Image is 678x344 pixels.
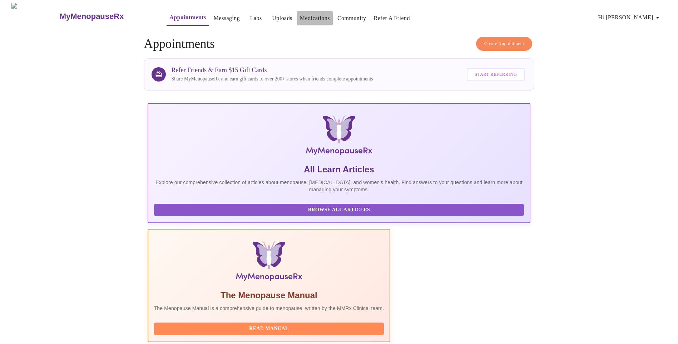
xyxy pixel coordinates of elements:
button: Create Appointment [476,37,533,51]
a: Read Manual [154,325,386,331]
p: Explore our comprehensive collection of articles about menopause, [MEDICAL_DATA], and women's hea... [154,179,524,193]
span: Browse All Articles [161,206,517,215]
h3: Refer Friends & Earn $15 Gift Cards [172,67,373,74]
button: Browse All Articles [154,204,524,216]
img: MyMenopauseRx Logo [212,115,467,158]
button: Uploads [269,11,295,25]
button: Appointments [167,10,209,26]
a: Messaging [214,13,240,23]
a: Labs [250,13,262,23]
h5: All Learn Articles [154,164,524,175]
a: MyMenopauseRx [59,4,152,29]
a: Browse All Articles [154,206,526,212]
button: Refer a Friend [371,11,413,25]
button: Messaging [211,11,243,25]
button: Labs [244,11,267,25]
a: Community [337,13,366,23]
p: The Menopause Manual is a comprehensive guide to menopause, written by the MMRx Clinical team. [154,305,384,312]
a: Start Referring [465,64,526,85]
span: Create Appointment [484,40,524,48]
button: Community [335,11,369,25]
a: Uploads [272,13,292,23]
button: Start Referring [467,68,525,81]
img: MyMenopauseRx Logo [11,3,59,30]
p: Share MyMenopauseRx and earn gift cards to over 200+ stores when friends complete appointments [172,75,373,83]
button: Medications [297,11,333,25]
h3: MyMenopauseRx [60,12,124,21]
span: Read Manual [161,324,377,333]
img: Menopause Manual [190,241,347,284]
a: Medications [300,13,330,23]
span: Start Referring [475,70,517,79]
h4: Appointments [144,37,534,51]
span: Hi [PERSON_NAME] [598,13,662,23]
h5: The Menopause Manual [154,290,384,301]
button: Hi [PERSON_NAME] [595,10,665,25]
a: Appointments [169,13,206,23]
button: Read Manual [154,323,384,335]
a: Refer a Friend [374,13,410,23]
